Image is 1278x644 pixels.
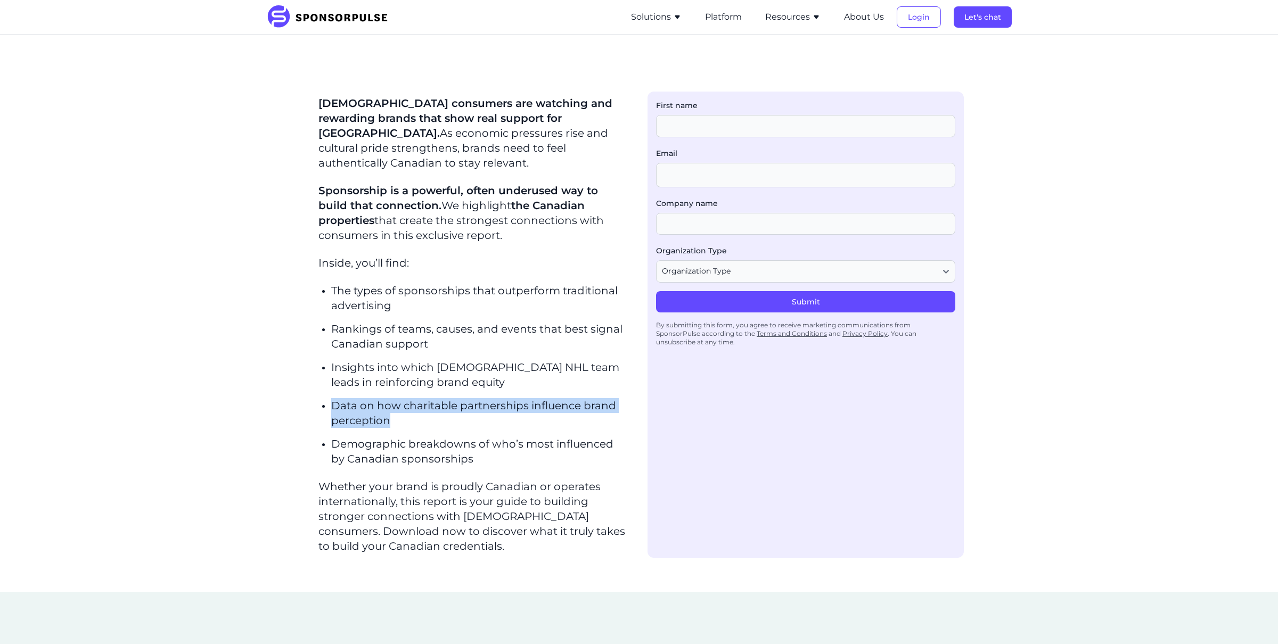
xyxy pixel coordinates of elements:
[656,245,955,256] label: Organization Type
[318,183,626,243] p: We highlight that create the strongest connections with consumers in this exclusive report.
[656,198,955,209] label: Company name
[656,317,955,351] div: By submitting this form, you agree to receive marketing communications from SponsorPulse accordin...
[897,12,941,22] a: Login
[757,329,827,337] a: Terms and Conditions
[318,479,626,554] p: Whether your brand is proudly Canadian or operates internationally, this report is your guide to ...
[656,148,955,159] label: Email
[318,255,626,270] p: Inside, you’ll find:
[331,283,626,313] p: The types of sponsorships that outperform traditional advertising
[318,184,598,212] span: Sponsorship is a powerful, often underused way to build that connection.
[331,398,626,428] p: Data on how charitable partnerships influence brand perception
[842,329,888,337] a: Privacy Policy
[765,11,821,23] button: Resources
[318,96,626,170] p: As economic pressures rise and cultural pride strengthens, brands need to feel authentically Cana...
[331,321,626,351] p: Rankings of teams, causes, and events that best signal Canadian support
[331,360,626,390] p: Insights into which [DEMOGRAPHIC_DATA] NHL team leads in reinforcing brand equity
[705,12,742,22] a: Platform
[954,6,1012,28] button: Let's chat
[266,5,396,29] img: SponsorPulse
[844,12,884,22] a: About Us
[331,436,626,466] p: Demographic breakdowns of who’s most influenced by Canadian sponsorships
[631,11,682,23] button: Solutions
[656,291,955,312] button: Submit
[1225,593,1278,644] iframe: Chat Widget
[318,97,612,139] span: [DEMOGRAPHIC_DATA] consumers are watching and rewarding brands that show real support for [GEOGRA...
[954,12,1012,22] a: Let's chat
[656,100,955,111] label: First name
[705,11,742,23] button: Platform
[897,6,941,28] button: Login
[844,11,884,23] button: About Us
